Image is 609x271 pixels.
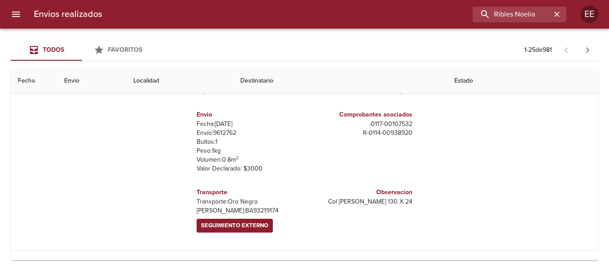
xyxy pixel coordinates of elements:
[197,129,301,138] p: Envío: 9612762
[197,146,301,155] p: Peso: 1 kg
[43,46,64,54] span: Todos
[308,188,412,197] h6: Observacion
[57,68,126,94] th: Envio
[197,219,273,233] a: Seguimiento Externo
[524,46,552,54] p: 1 - 25 de 981
[308,197,412,206] p: Col [PERSON_NAME] 130 X 24
[197,155,301,164] p: Volumen: 0.8 m
[34,7,102,21] h6: Envios realizados
[197,188,301,197] h6: Transporte
[197,110,301,120] h6: Envio
[197,197,301,206] p: Transporte: Oro Negro
[580,5,598,23] div: EE
[11,68,57,94] th: Fecha
[197,206,301,215] p: [PERSON_NAME]: BA93219174
[556,45,577,54] span: Pagina anterior
[473,7,551,22] input: buscar
[108,46,142,54] span: Favoritos
[197,120,301,129] p: Fecha: [DATE]
[308,110,412,120] h6: Comprobantes asociados
[5,4,27,25] button: menu
[11,39,153,61] div: Tabs Envios
[577,39,598,61] span: Pagina siguiente
[447,68,598,94] th: Estado
[126,68,234,94] th: Localidad
[308,120,412,129] p: - 0117 - 00107532
[236,155,239,161] sup: 3
[197,138,301,146] p: Bultos: 1
[197,164,301,173] p: Valor Declarado: $ 3000
[201,221,268,231] span: Seguimiento Externo
[308,129,412,138] p: R - 0114 - 00938920
[233,68,447,94] th: Destinatario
